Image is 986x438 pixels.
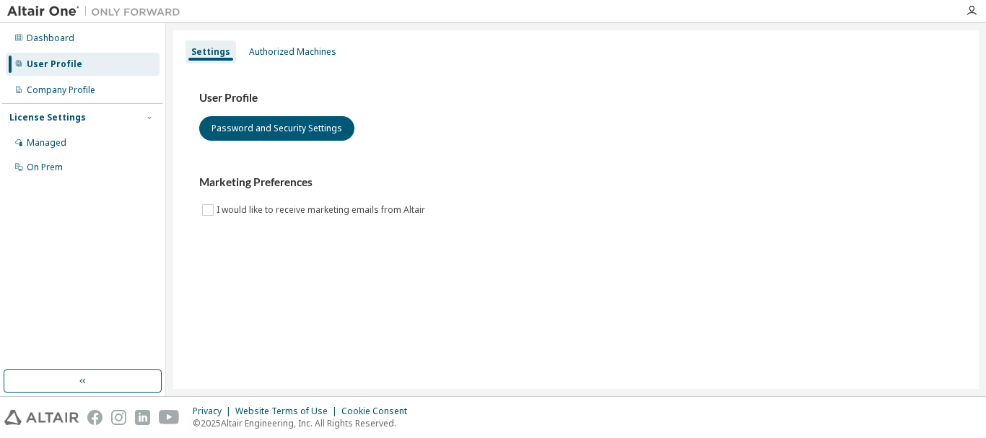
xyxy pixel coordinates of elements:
img: youtube.svg [159,410,180,425]
div: Dashboard [27,32,74,44]
div: User Profile [27,58,82,70]
div: Privacy [193,406,235,417]
div: Settings [191,46,230,58]
img: facebook.svg [87,410,102,425]
label: I would like to receive marketing emails from Altair [217,201,428,219]
img: altair_logo.svg [4,410,79,425]
div: Managed [27,137,66,149]
div: Authorized Machines [249,46,336,58]
p: © 2025 Altair Engineering, Inc. All Rights Reserved. [193,417,416,429]
div: On Prem [27,162,63,173]
div: Company Profile [27,84,95,96]
div: Cookie Consent [341,406,416,417]
button: Password and Security Settings [199,116,354,141]
div: License Settings [9,112,86,123]
h3: Marketing Preferences [199,175,953,190]
div: Website Terms of Use [235,406,341,417]
img: linkedin.svg [135,410,150,425]
h3: User Profile [199,91,953,105]
img: Altair One [7,4,188,19]
img: instagram.svg [111,410,126,425]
